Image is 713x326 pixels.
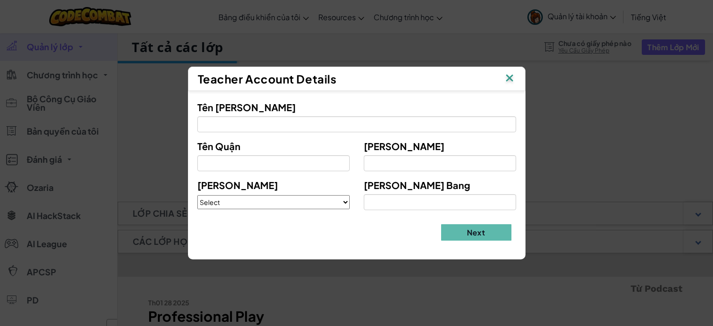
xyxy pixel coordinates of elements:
label: Tên Quận [197,139,240,153]
img: IconClose.svg [503,72,516,86]
label: Tên [PERSON_NAME] [197,100,296,114]
span: Teacher Account Details [198,72,337,86]
label: [PERSON_NAME] Bang [364,178,470,192]
label: [PERSON_NAME] [197,178,278,192]
label: [PERSON_NAME] [364,139,444,153]
button: Next [441,224,511,241]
